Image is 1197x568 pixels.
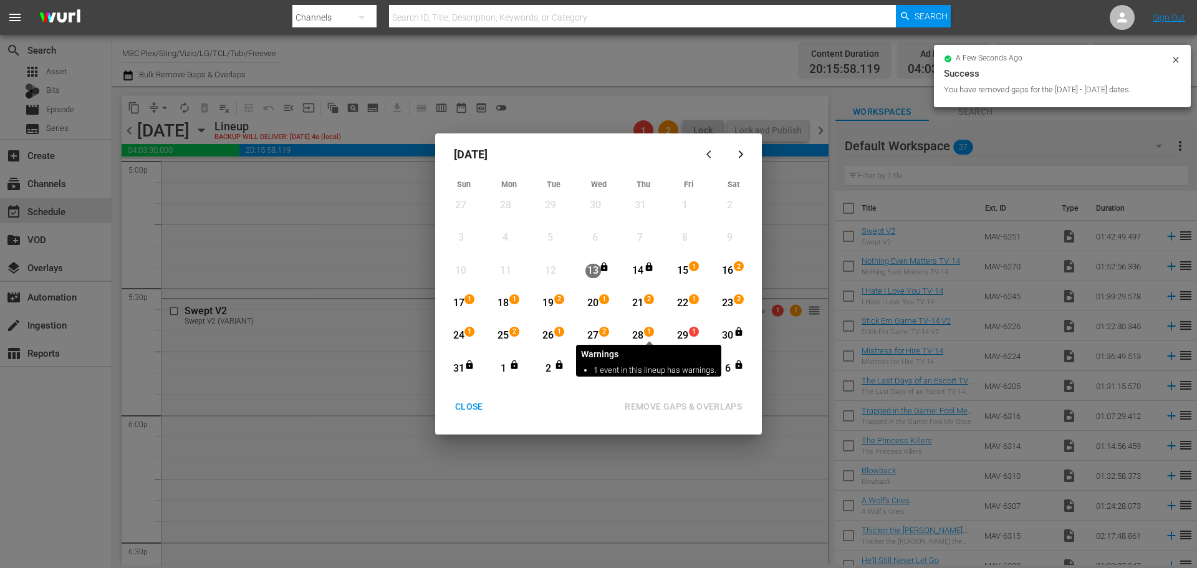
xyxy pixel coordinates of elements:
div: 31 [632,198,648,213]
div: 13 [585,264,601,278]
div: 26 [541,329,556,343]
span: 2 [510,327,519,337]
span: Sun [457,180,471,189]
span: Thu [637,180,650,189]
div: 24 [451,329,466,343]
span: 1 [690,262,698,272]
div: 17 [451,296,466,310]
div: 3 [585,362,601,376]
span: 1 [555,327,564,337]
div: 2 [722,198,738,213]
span: 1 [600,294,608,304]
div: 4 [498,231,513,245]
span: 1 [465,294,474,304]
div: 9 [722,231,738,245]
span: Sat [728,180,739,189]
span: 1 [690,294,698,304]
div: 25 [496,329,511,343]
div: 30 [587,198,603,213]
div: You have removed gaps for the [DATE] - [DATE] dates. [944,84,1168,96]
span: menu [7,10,22,25]
span: a few seconds ago [956,54,1022,64]
span: 2 [600,327,608,337]
span: 1 [690,327,698,337]
div: CLOSE [445,399,493,415]
div: 10 [453,264,469,278]
div: 18 [496,296,511,310]
div: 14 [630,264,646,278]
div: 2 [541,362,556,376]
div: 16 [720,264,736,278]
div: 27 [453,198,469,213]
div: 31 [451,362,466,376]
span: Mon [501,180,517,189]
div: 4 [630,362,646,376]
div: 8 [677,231,693,245]
div: 29 [542,198,558,213]
span: Fri [684,180,693,189]
span: 1 [645,327,653,337]
div: 21 [630,296,646,310]
div: 1 [677,198,693,213]
span: 2 [645,294,653,304]
div: 7 [632,231,648,245]
div: 28 [630,329,646,343]
span: 1 [465,327,474,337]
span: 2 [555,294,564,304]
span: 2 [734,294,743,304]
button: CLOSE [440,395,498,418]
span: 2 [734,262,743,272]
div: 29 [675,329,691,343]
div: Month View [441,176,756,389]
span: 1 [510,294,519,304]
img: ans4CAIJ8jUAAAAAAAAAAAAAAAAAAAAAAAAgQb4GAAAAAAAAAAAAAAAAAAAAAAAAJMjXAAAAAAAAAAAAAAAAAAAAAAAAgAT5G... [30,3,90,32]
div: 22 [675,296,691,310]
div: 3 [453,231,469,245]
div: 12 [542,264,558,278]
div: 27 [585,329,601,343]
div: 5 [675,362,691,376]
div: 6 [587,231,603,245]
div: Success [944,66,1181,81]
span: Tue [547,180,560,189]
div: 19 [541,296,556,310]
div: 1 [496,362,511,376]
span: Wed [591,180,607,189]
div: 11 [498,264,513,278]
div: [DATE] [441,140,696,170]
div: 23 [720,296,736,310]
div: 30 [720,329,736,343]
div: 28 [498,198,513,213]
a: Sign Out [1153,12,1185,22]
div: 5 [542,231,558,245]
div: 6 [720,362,736,376]
div: 15 [675,264,691,278]
div: 20 [585,296,601,310]
span: Search [915,5,948,27]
